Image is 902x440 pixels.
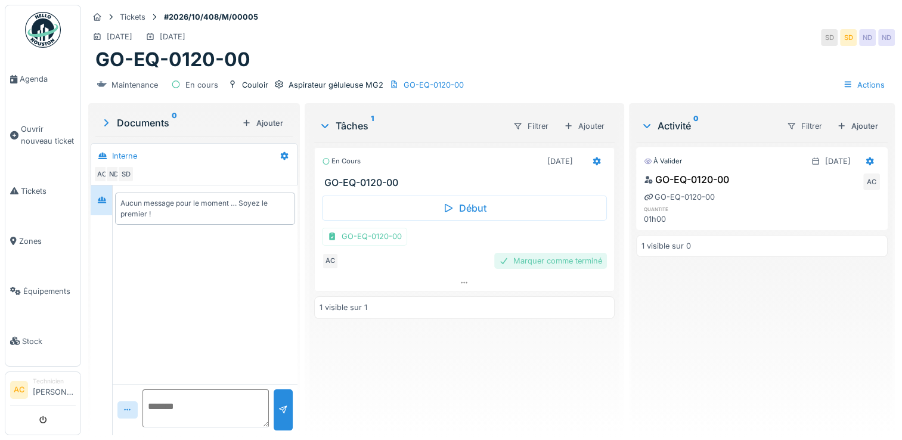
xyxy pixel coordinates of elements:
[5,216,80,266] a: Zones
[508,117,554,135] div: Filtrer
[19,236,76,247] span: Zones
[5,316,80,366] a: Stock
[107,31,132,42] div: [DATE]
[644,172,729,187] div: GO-EQ-0120-00
[559,117,610,135] div: Ajouter
[693,119,699,133] sup: 0
[10,381,28,399] li: AC
[641,119,777,133] div: Activité
[641,240,691,252] div: 1 visible sur 0
[289,79,383,91] div: Aspirateur géluleuse MG2
[644,205,720,213] h6: quantité
[10,377,76,405] a: AC Technicien[PERSON_NAME]
[644,213,720,225] div: 01h00
[160,31,185,42] div: [DATE]
[5,104,80,166] a: Ouvrir nouveau ticket
[322,253,339,269] div: AC
[120,11,145,23] div: Tickets
[547,156,573,167] div: [DATE]
[322,156,361,166] div: En cours
[20,73,76,85] span: Agenda
[237,115,288,131] div: Ajouter
[322,228,407,245] div: GO-EQ-0120-00
[322,196,607,221] div: Début
[120,198,290,219] div: Aucun message pour le moment … Soyez le premier !
[172,116,177,130] sup: 0
[25,12,61,48] img: Badge_color-CXgf-gQk.svg
[320,302,367,313] div: 1 visible sur 1
[5,54,80,104] a: Agenda
[23,286,76,297] span: Équipements
[782,117,827,135] div: Filtrer
[94,166,110,182] div: AC
[371,119,374,133] sup: 1
[21,185,76,197] span: Tickets
[859,29,876,46] div: ND
[106,166,122,182] div: ND
[22,336,76,347] span: Stock
[117,166,134,182] div: SD
[644,191,715,203] div: GO-EQ-0120-00
[5,266,80,316] a: Équipements
[159,11,263,23] strong: #2026/10/408/M/00005
[21,123,76,146] span: Ouvrir nouveau ticket
[95,48,250,71] h1: GO-EQ-0120-00
[644,156,682,166] div: À valider
[324,177,609,188] h3: GO-EQ-0120-00
[5,166,80,216] a: Tickets
[33,377,76,386] div: Technicien
[404,79,464,91] div: GO-EQ-0120-00
[840,29,857,46] div: SD
[494,253,607,269] div: Marquer comme terminé
[111,79,158,91] div: Maintenance
[838,76,890,94] div: Actions
[242,79,268,91] div: Couloir
[112,150,137,162] div: Interne
[832,118,883,134] div: Ajouter
[100,116,237,130] div: Documents
[821,29,838,46] div: SD
[863,173,880,190] div: AC
[319,119,503,133] div: Tâches
[33,377,76,402] li: [PERSON_NAME]
[878,29,895,46] div: ND
[825,156,851,167] div: [DATE]
[185,79,218,91] div: En cours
